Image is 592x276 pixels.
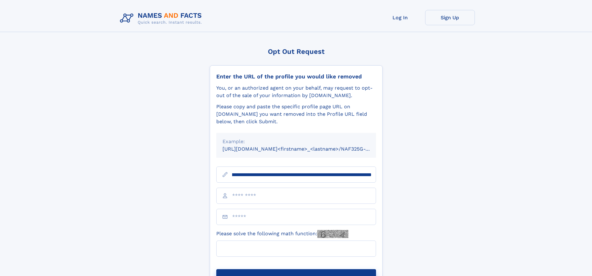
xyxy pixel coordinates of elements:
[425,10,475,25] a: Sign Up
[216,103,376,125] div: Please copy and paste the specific profile page URL on [DOMAIN_NAME] you want removed into the Pr...
[210,48,383,55] div: Opt Out Request
[375,10,425,25] a: Log In
[117,10,207,27] img: Logo Names and Facts
[216,73,376,80] div: Enter the URL of the profile you would like removed
[216,230,348,238] label: Please solve the following math function:
[216,84,376,99] div: You, or an authorized agent on your behalf, may request to opt-out of the sale of your informatio...
[223,138,370,145] div: Example:
[223,146,388,152] small: [URL][DOMAIN_NAME]<firstname>_<lastname>/NAF325G-xxxxxxxx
